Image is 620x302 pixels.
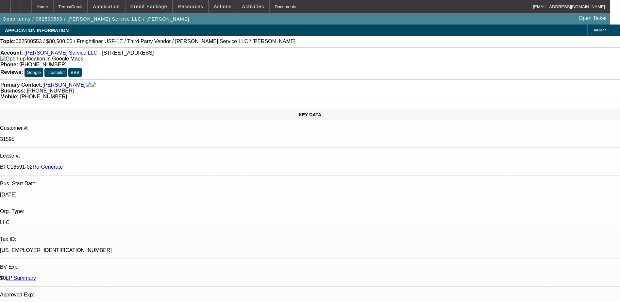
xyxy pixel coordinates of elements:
[594,28,606,32] span: Manage
[0,88,25,93] strong: Business:
[576,13,609,24] a: Open Ticket
[130,4,167,9] span: Credit Package
[0,56,83,62] img: Open up location in Google Maps
[25,50,97,56] a: [PERSON_NAME] Service LLC
[209,0,237,13] button: Actions
[242,4,264,9] span: Activities
[0,69,23,75] strong: Reviews:
[20,94,67,99] span: [PHONE_NUMBER]
[126,0,172,13] button: Credit Package
[42,82,86,88] a: [PERSON_NAME]
[0,82,42,88] strong: Primary Contact:
[237,0,269,13] button: Activities
[0,62,18,67] strong: Phone:
[173,0,208,13] button: Resources
[25,68,43,77] button: Google
[99,50,154,56] span: - [STREET_ADDRESS]
[44,68,67,77] button: Trustpilot
[88,0,125,13] button: Application
[0,39,16,44] strong: Topic:
[299,112,321,117] span: KEY DATA
[20,62,67,67] span: [PHONE_NUMBER]
[178,4,203,9] span: Resources
[33,164,63,170] a: Re-Generate
[27,88,74,93] span: [PHONE_NUMBER]
[5,28,69,33] span: APPLICATION INFORMATION
[86,82,91,88] img: facebook-icon.png
[0,50,23,56] strong: Account:
[0,94,19,99] strong: Mobile:
[93,4,120,9] span: Application
[68,68,82,77] button: BBB
[16,39,295,44] span: 062500553 / $80,500.00 / Freightliner USF-1E / Third Party Vendor / [PERSON_NAME] Service LLC / [...
[0,56,83,61] a: View Google Maps
[214,4,232,9] span: Actions
[91,82,96,88] img: linkedin-icon.png
[6,275,36,281] a: LP Summary
[3,16,190,22] span: Opportunity / 062500553 / [PERSON_NAME] Service LLC / [PERSON_NAME]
